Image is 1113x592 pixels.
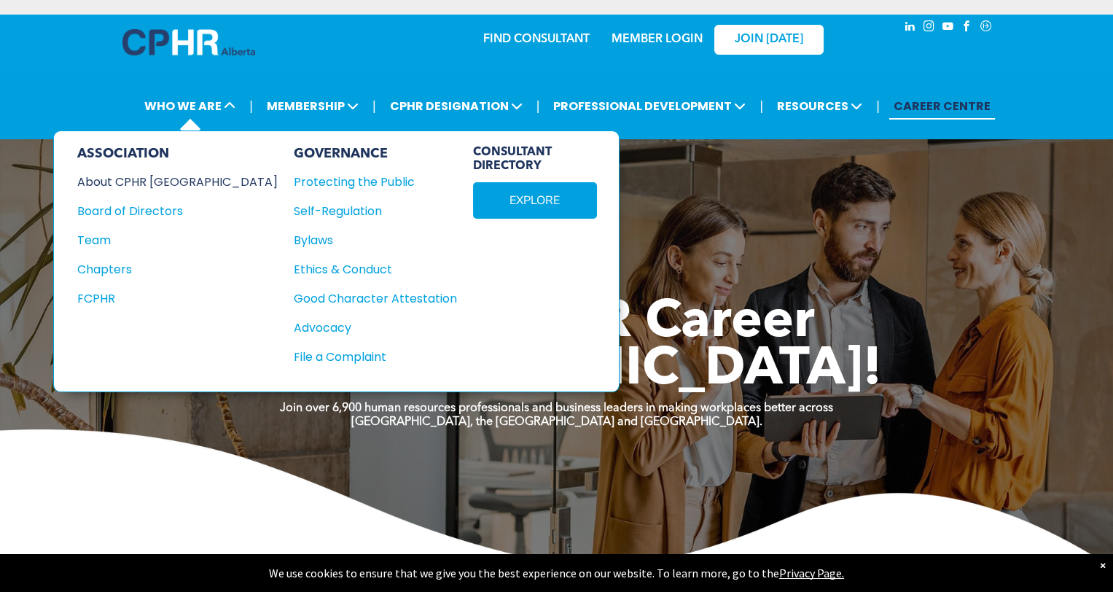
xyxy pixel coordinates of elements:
a: Board of Directors [77,202,278,220]
li: | [372,91,376,121]
a: linkedin [902,18,918,38]
a: instagram [921,18,937,38]
li: | [536,91,540,121]
div: GOVERNANCE [294,146,457,162]
div: Team [77,231,258,249]
strong: [GEOGRAPHIC_DATA], the [GEOGRAPHIC_DATA] and [GEOGRAPHIC_DATA]. [351,416,762,428]
div: Protecting the Public [294,173,441,191]
li: | [759,91,763,121]
a: EXPLORE [473,182,597,219]
li: | [249,91,253,121]
span: CPHR DESIGNATION [386,93,527,120]
span: WHO WE ARE [140,93,240,120]
div: Board of Directors [77,202,258,220]
a: File a Complaint [294,348,457,366]
div: Bylaws [294,231,441,249]
a: Ethics & Conduct [294,260,457,279]
span: MEMBERSHIP [262,93,363,120]
div: Chapters [77,260,258,279]
a: MEMBER LOGIN [612,34,703,45]
a: FCPHR [77,289,278,308]
a: Good Character Attestation [294,289,457,308]
a: Team [77,231,278,249]
span: CONSULTANT DIRECTORY [473,146,597,174]
a: Privacy Page. [779,566,844,580]
a: Protecting the Public [294,173,457,191]
div: Ethics & Conduct [294,260,441,279]
a: CAREER CENTRE [889,93,995,120]
a: Self-Regulation [294,202,457,220]
a: About CPHR [GEOGRAPHIC_DATA] [77,173,278,191]
strong: Join over 6,900 human resources professionals and business leaders in making workplaces better ac... [280,402,833,414]
div: Dismiss notification [1100,558,1106,572]
a: Social network [978,18,994,38]
a: facebook [959,18,975,38]
div: FCPHR [77,289,258,308]
div: About CPHR [GEOGRAPHIC_DATA] [77,173,258,191]
a: Bylaws [294,231,457,249]
div: File a Complaint [294,348,441,366]
div: ASSOCIATION [77,146,278,162]
img: A blue and white logo for cp alberta [122,29,255,55]
li: | [876,91,880,121]
span: JOIN [DATE] [735,33,803,47]
span: PROFESSIONAL DEVELOPMENT [549,93,750,120]
span: RESOURCES [773,93,867,120]
div: Self-Regulation [294,202,441,220]
div: Advocacy [294,319,441,337]
a: Chapters [77,260,278,279]
div: Good Character Attestation [294,289,441,308]
a: youtube [940,18,956,38]
a: JOIN [DATE] [714,25,824,55]
a: Advocacy [294,319,457,337]
a: FIND CONSULTANT [483,34,590,45]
